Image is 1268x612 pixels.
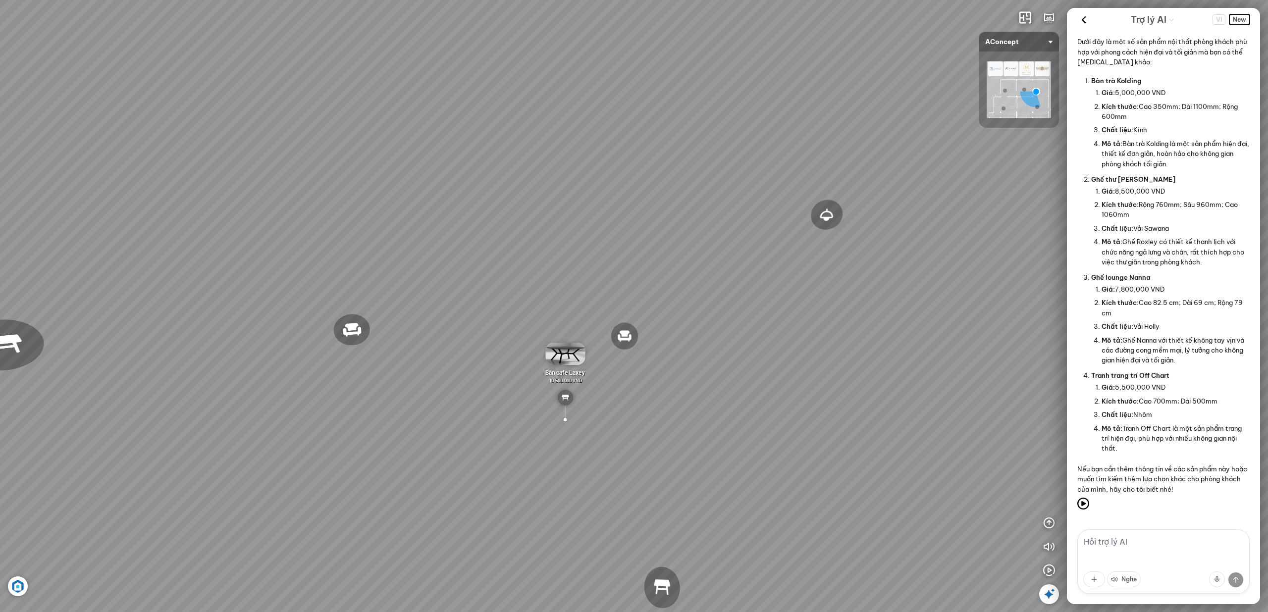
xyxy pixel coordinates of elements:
span: Chất liệu: [1102,322,1133,330]
li: Cao 700mm; Dài 500mm [1102,394,1250,408]
span: AConcept [985,32,1053,51]
span: Ghế lounge Nanna [1091,273,1150,281]
span: Trợ lý AI [1131,13,1166,27]
li: Ghế Roxley có thiết kế thanh lịch với chức năng ngả lưng và chân, rất thích hợp cho việc thư giãn... [1102,235,1250,269]
li: Cao 350mm; Dài 1100mm; Rộng 600mm [1102,100,1250,123]
span: Mô tả: [1102,336,1122,344]
img: table_YREKD739JCN6.svg [557,390,573,406]
span: Ghế thư [PERSON_NAME] [1091,175,1175,183]
span: Bàn cafe Laxey [545,369,585,376]
p: Nếu bạn cần thêm thông tin về các sản phẩm này hoặc muốn tìm kiếm thêm lựa chọn khác cho phòng kh... [1077,464,1250,494]
span: 10.500.000 VND [549,377,582,383]
span: Kích thước: [1102,102,1139,110]
li: 7,800,000 VND [1102,282,1250,296]
li: 5,500,000 VND [1102,381,1250,394]
li: 5,000,000 VND [1102,86,1250,100]
span: New [1229,14,1250,25]
img: Artboard_6_4x_1_F4RHW9YJWHU.jpg [8,576,28,596]
span: Mô tả: [1102,424,1122,432]
li: Kính [1102,123,1250,137]
div: AI Guide options [1131,12,1174,27]
img: B_n_cafe_Laxey_4XGWNAEYRY6G.gif [545,343,585,365]
span: Tranh trang trí Off Chart [1091,371,1169,379]
span: Mô tả: [1102,238,1122,246]
li: Rộng 760mm; Sâu 960mm; Cao 1060mm [1102,198,1250,221]
span: Chất liệu: [1102,410,1133,418]
p: Dưới đây là một số sản phẩm nội thất phòng khách phù hợp với phong cách hiện đại và tối giản mà b... [1077,37,1250,67]
li: Bàn trà Kolding là một sản phẩm hiện đại, thiết kế đơn giản, hoàn hảo cho không gian phòng khách ... [1102,137,1250,170]
span: Chất liệu: [1102,126,1133,134]
span: Chất liệu: [1102,224,1133,232]
span: Giá: [1102,187,1115,195]
li: Ghế Nanna với thiết kế không tay vịn và các đường cong mềm mại, lý tưởng cho không gian hiện đại ... [1102,333,1250,367]
span: Bàn trà Kolding [1091,77,1142,85]
li: 8,500,000 VND [1102,184,1250,198]
span: Giá: [1102,383,1115,391]
span: Kích thước: [1102,299,1139,306]
li: Vải Sawana [1102,221,1250,235]
button: New Chat [1229,14,1250,25]
li: Vải Holly [1102,320,1250,333]
img: AConcept_CTMHTJT2R6E4.png [987,61,1051,118]
span: Kích thước: [1102,201,1139,208]
li: Tranh Off Chart là một sản phẩm trang trí hiện đại, phù hợp với nhiều không gian nội thất. [1102,421,1250,455]
span: Kích thước: [1102,397,1139,405]
li: Cao 82.5 cm; Dài 69 cm; Rộng 79 cm [1102,296,1250,320]
button: Change language [1213,14,1225,25]
span: Mô tả: [1102,140,1122,148]
span: VI [1213,14,1225,25]
button: Nghe [1107,571,1141,587]
span: Giá: [1102,285,1115,293]
li: Nhôm [1102,408,1250,421]
span: Giá: [1102,89,1115,97]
